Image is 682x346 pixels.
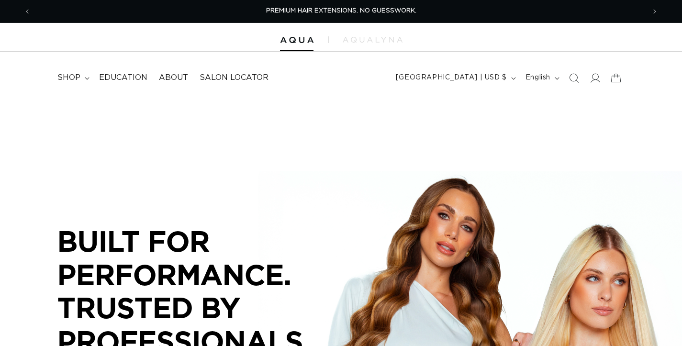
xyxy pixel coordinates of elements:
[200,73,268,83] span: Salon Locator
[266,8,416,14] span: PREMIUM HAIR EXTENSIONS. NO GUESSWORK.
[280,37,313,44] img: Aqua Hair Extensions
[644,2,665,21] button: Next announcement
[396,73,507,83] span: [GEOGRAPHIC_DATA] | USD $
[52,67,93,89] summary: shop
[99,73,147,83] span: Education
[343,37,402,43] img: aqualyna.com
[159,73,188,83] span: About
[93,67,153,89] a: Education
[520,69,563,87] button: English
[57,73,80,83] span: shop
[525,73,550,83] span: English
[17,2,38,21] button: Previous announcement
[153,67,194,89] a: About
[563,67,584,89] summary: Search
[390,69,520,87] button: [GEOGRAPHIC_DATA] | USD $
[194,67,274,89] a: Salon Locator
